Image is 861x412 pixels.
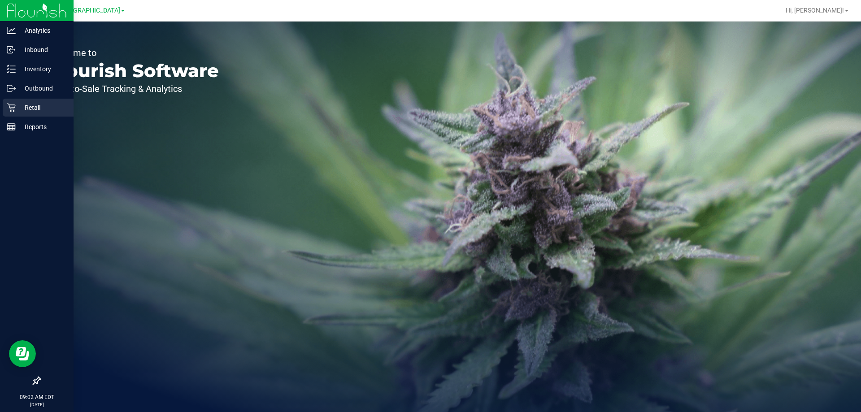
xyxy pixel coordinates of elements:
[786,7,844,14] span: Hi, [PERSON_NAME]!
[48,48,219,57] p: Welcome to
[7,26,16,35] inline-svg: Analytics
[16,25,70,36] p: Analytics
[4,393,70,401] p: 09:02 AM EDT
[16,102,70,113] p: Retail
[48,62,219,80] p: Flourish Software
[48,84,219,93] p: Seed-to-Sale Tracking & Analytics
[59,7,120,14] span: [GEOGRAPHIC_DATA]
[7,122,16,131] inline-svg: Reports
[7,103,16,112] inline-svg: Retail
[16,121,70,132] p: Reports
[7,65,16,74] inline-svg: Inventory
[16,44,70,55] p: Inbound
[7,45,16,54] inline-svg: Inbound
[9,340,36,367] iframe: Resource center
[4,401,70,408] p: [DATE]
[16,83,70,94] p: Outbound
[7,84,16,93] inline-svg: Outbound
[16,64,70,74] p: Inventory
